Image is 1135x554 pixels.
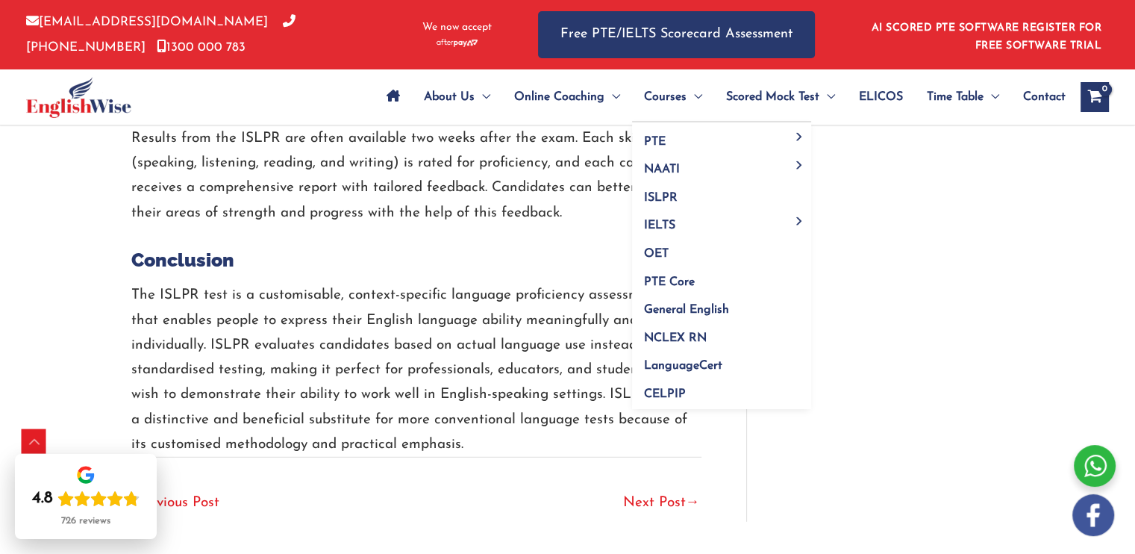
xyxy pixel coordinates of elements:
span: OET [644,248,669,260]
span: ISLPR [644,192,678,204]
nav: Post navigation [120,457,701,522]
a: Contact [1011,71,1066,123]
aside: Header Widget 1 [863,10,1109,59]
div: 726 reviews [61,515,110,527]
a: LanguageCert [632,347,811,376]
a: Next Post [623,488,700,520]
span: Menu Toggle [791,133,808,141]
span: Online Coaching [514,71,604,123]
a: NAATIMenu Toggle [632,151,811,179]
span: Contact [1023,71,1066,123]
a: 1300 000 783 [157,41,246,54]
a: Free PTE/IELTS Scorecard Assessment [538,11,815,58]
span: About Us [424,71,475,123]
span: NAATI [644,164,680,175]
a: [PHONE_NUMBER] [26,16,296,53]
a: PTE Core [632,263,811,291]
span: Menu Toggle [475,71,490,123]
a: Previous Post [122,488,219,520]
span: PTE Core [644,276,695,288]
a: Time TableMenu Toggle [915,71,1011,123]
a: ELICOS [847,71,915,123]
span: Menu Toggle [791,217,808,225]
a: NCLEX RN [632,319,811,347]
p: The ISLPR test is a customisable, context-specific language proficiency assessment that enables p... [131,283,690,457]
a: Scored Mock TestMenu Toggle [714,71,847,123]
a: About UsMenu Toggle [412,71,502,123]
a: [EMAIL_ADDRESS][DOMAIN_NAME] [26,16,268,28]
span: Courses [644,71,687,123]
p: Results from the ISLPR are often available two weeks after the exam. Each skill (speaking, listen... [131,126,690,225]
span: Scored Mock Test [726,71,819,123]
nav: Site Navigation: Main Menu [375,71,1066,123]
span: Menu Toggle [791,161,808,169]
img: white-facebook.png [1072,494,1114,536]
span: General English [644,304,729,316]
span: NCLEX RN [644,332,707,344]
a: Online CoachingMenu Toggle [502,71,632,123]
span: ELICOS [859,71,903,123]
span: Menu Toggle [687,71,702,123]
img: Afterpay-Logo [437,39,478,47]
span: Menu Toggle [604,71,620,123]
a: PTEMenu Toggle [632,122,811,151]
a: IELTSMenu Toggle [632,207,811,235]
span: LanguageCert [644,360,722,372]
span: Menu Toggle [819,71,835,123]
a: OET [632,235,811,264]
span: PTE [644,136,666,148]
span: We now accept [422,20,492,35]
span: Menu Toggle [984,71,999,123]
div: Rating: 4.8 out of 5 [32,488,140,509]
div: 4.8 [32,488,53,509]
a: ISLPR [632,178,811,207]
span: → [686,496,700,510]
a: AI SCORED PTE SOFTWARE REGISTER FOR FREE SOFTWARE TRIAL [872,22,1102,52]
span: CELPIP [644,388,686,400]
span: IELTS [644,220,675,231]
a: General English [632,291,811,320]
a: CELPIP [632,375,811,409]
img: cropped-ew-logo [26,77,131,118]
a: CoursesMenu Toggle [632,71,714,123]
a: View Shopping Cart, empty [1081,82,1109,112]
h2: Conclusion [131,248,690,273]
span: Time Table [927,71,984,123]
